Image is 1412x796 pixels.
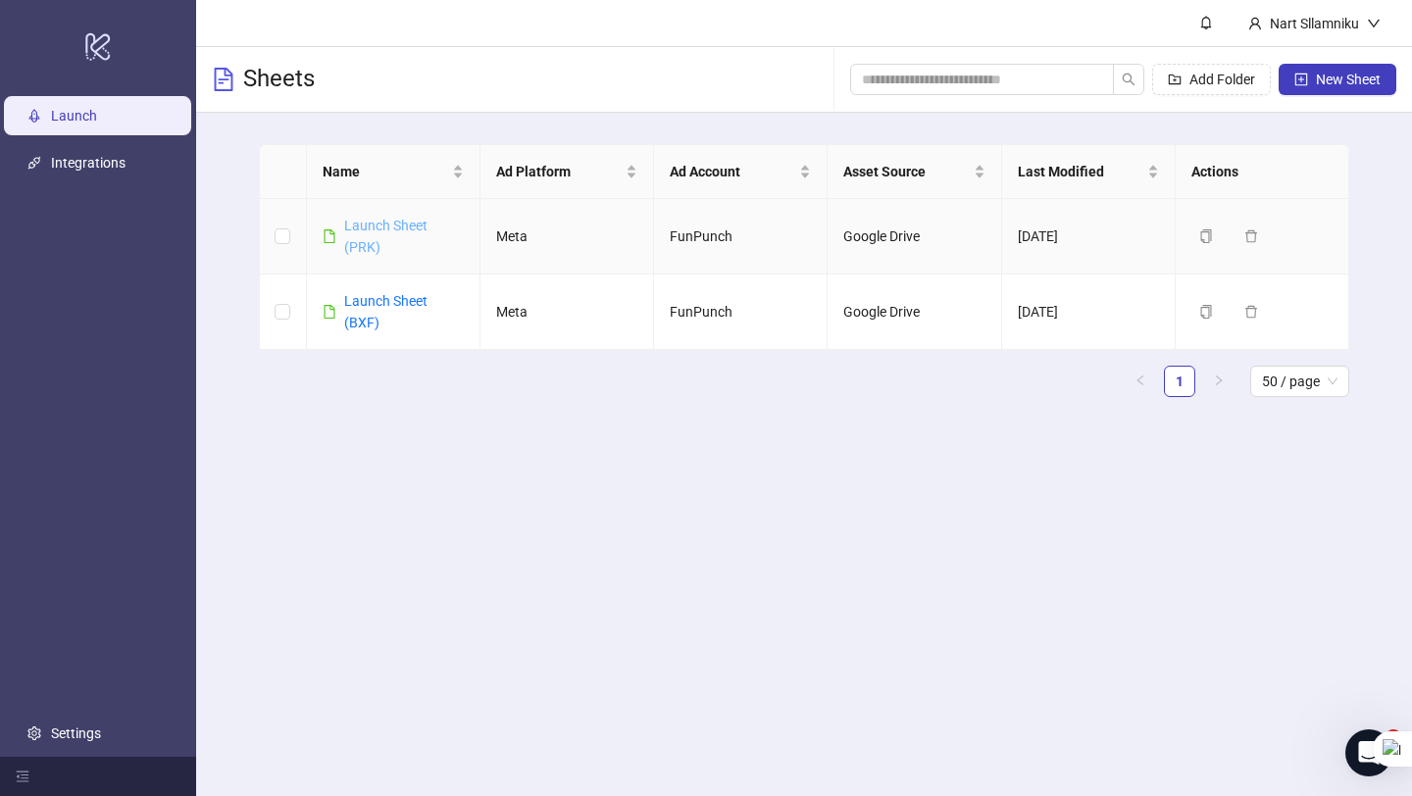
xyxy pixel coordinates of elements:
[212,68,235,91] span: file-text
[243,64,315,95] h3: Sheets
[1176,145,1349,199] th: Actions
[1199,305,1213,319] span: copy
[16,770,29,783] span: menu-fold
[670,161,795,182] span: Ad Account
[1345,729,1392,776] iframe: Intercom live chat
[1244,305,1258,319] span: delete
[1122,73,1135,86] span: search
[480,145,654,199] th: Ad Platform
[1135,374,1146,386] span: left
[1199,16,1213,29] span: bell
[1250,366,1349,397] div: Page Size
[1018,161,1143,182] span: Last Modified
[307,145,480,199] th: Name
[1165,367,1194,396] a: 1
[1164,366,1195,397] li: 1
[51,725,101,741] a: Settings
[1244,229,1258,243] span: delete
[1152,64,1271,95] button: Add Folder
[1002,199,1176,274] td: [DATE]
[1262,367,1337,396] span: 50 / page
[1125,366,1156,397] button: left
[1203,366,1235,397] button: right
[654,199,828,274] td: FunPunch
[828,199,1001,274] td: Google Drive
[1316,72,1381,87] span: New Sheet
[344,293,428,330] a: Launch Sheet (BXF)
[1189,72,1255,87] span: Add Folder
[496,161,622,182] span: Ad Platform
[1168,73,1182,86] span: folder-add
[323,229,336,243] span: file
[1262,13,1367,34] div: Nart Sllamniku
[51,155,126,171] a: Integrations
[1199,229,1213,243] span: copy
[480,274,654,350] td: Meta
[1125,366,1156,397] li: Previous Page
[1213,374,1225,386] span: right
[480,199,654,274] td: Meta
[1002,145,1176,199] th: Last Modified
[654,145,828,199] th: Ad Account
[843,161,969,182] span: Asset Source
[1248,17,1262,30] span: user
[828,145,1001,199] th: Asset Source
[654,274,828,350] td: FunPunch
[1386,729,1401,745] span: 4
[1279,64,1396,95] button: New Sheet
[323,161,448,182] span: Name
[323,305,336,319] span: file
[344,218,428,255] a: Launch Sheet (PRK)
[828,274,1001,350] td: Google Drive
[1002,274,1176,350] td: [DATE]
[1294,73,1308,86] span: plus-square
[51,108,97,124] a: Launch
[1203,366,1235,397] li: Next Page
[1367,17,1381,30] span: down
